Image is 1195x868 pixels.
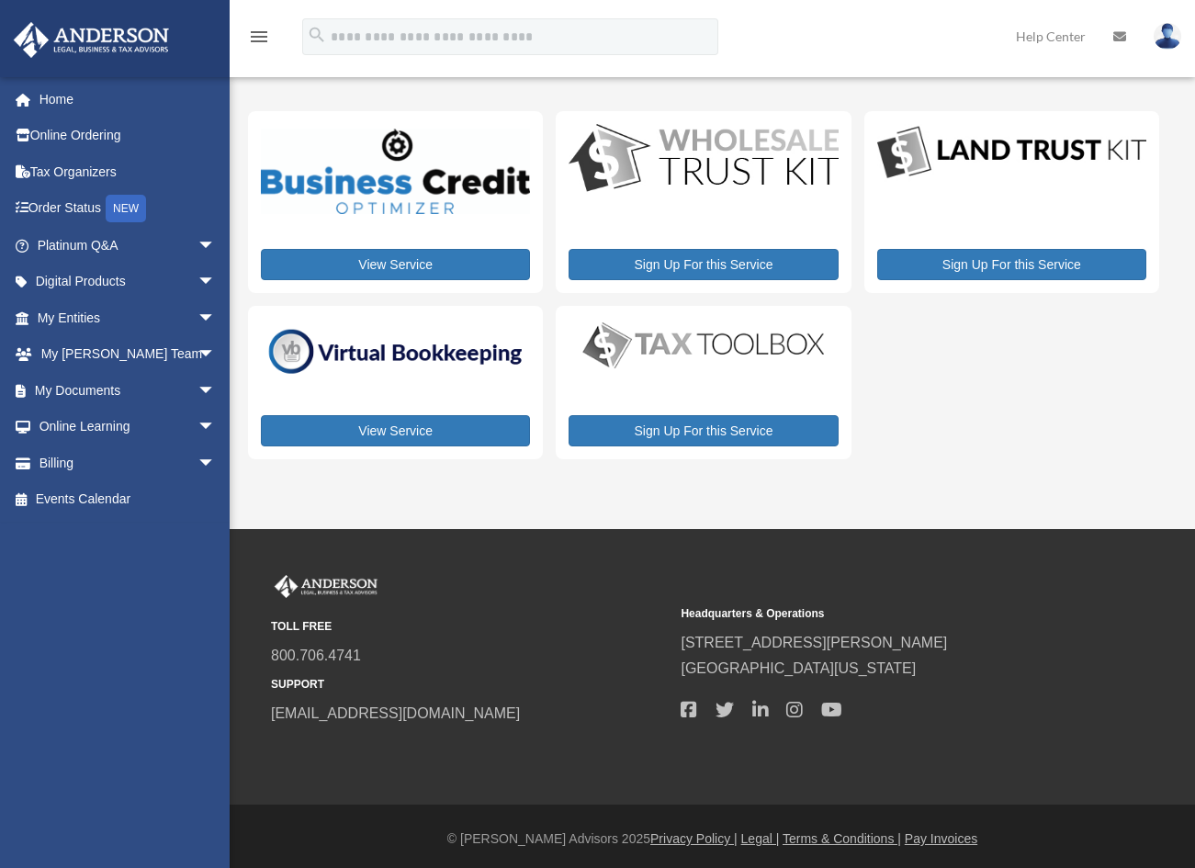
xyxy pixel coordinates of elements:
[261,249,530,280] a: View Service
[1154,23,1181,50] img: User Pic
[13,81,243,118] a: Home
[13,481,243,518] a: Events Calendar
[681,604,1077,624] small: Headquarters & Operations
[13,445,243,481] a: Billingarrow_drop_down
[271,705,520,721] a: [EMAIL_ADDRESS][DOMAIN_NAME]
[197,336,234,374] span: arrow_drop_down
[197,409,234,446] span: arrow_drop_down
[230,828,1195,851] div: © [PERSON_NAME] Advisors 2025
[681,635,947,650] a: [STREET_ADDRESS][PERSON_NAME]
[569,124,838,196] img: WS-Trust-Kit-lgo-1.jpg
[783,831,901,846] a: Terms & Conditions |
[13,372,243,409] a: My Documentsarrow_drop_down
[197,227,234,265] span: arrow_drop_down
[106,195,146,222] div: NEW
[13,153,243,190] a: Tax Organizers
[569,249,838,280] a: Sign Up For this Service
[741,831,780,846] a: Legal |
[13,190,243,228] a: Order StatusNEW
[650,831,738,846] a: Privacy Policy |
[13,336,243,373] a: My [PERSON_NAME] Teamarrow_drop_down
[13,227,243,264] a: Platinum Q&Aarrow_drop_down
[248,26,270,48] i: menu
[877,249,1146,280] a: Sign Up For this Service
[13,409,243,445] a: Online Learningarrow_drop_down
[197,264,234,301] span: arrow_drop_down
[271,575,381,599] img: Anderson Advisors Platinum Portal
[307,25,327,45] i: search
[271,617,668,637] small: TOLL FREE
[271,648,361,663] a: 800.706.4741
[905,831,977,846] a: Pay Invoices
[13,264,234,300] a: Digital Productsarrow_drop_down
[569,319,838,373] img: taxtoolbox_new-1.webp
[248,32,270,48] a: menu
[8,22,175,58] img: Anderson Advisors Platinum Portal
[569,415,838,446] a: Sign Up For this Service
[13,118,243,154] a: Online Ordering
[681,660,916,676] a: [GEOGRAPHIC_DATA][US_STATE]
[197,299,234,337] span: arrow_drop_down
[261,415,530,446] a: View Service
[197,445,234,482] span: arrow_drop_down
[877,124,1146,182] img: LandTrust_lgo-1.jpg
[197,372,234,410] span: arrow_drop_down
[271,675,668,694] small: SUPPORT
[13,299,243,336] a: My Entitiesarrow_drop_down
